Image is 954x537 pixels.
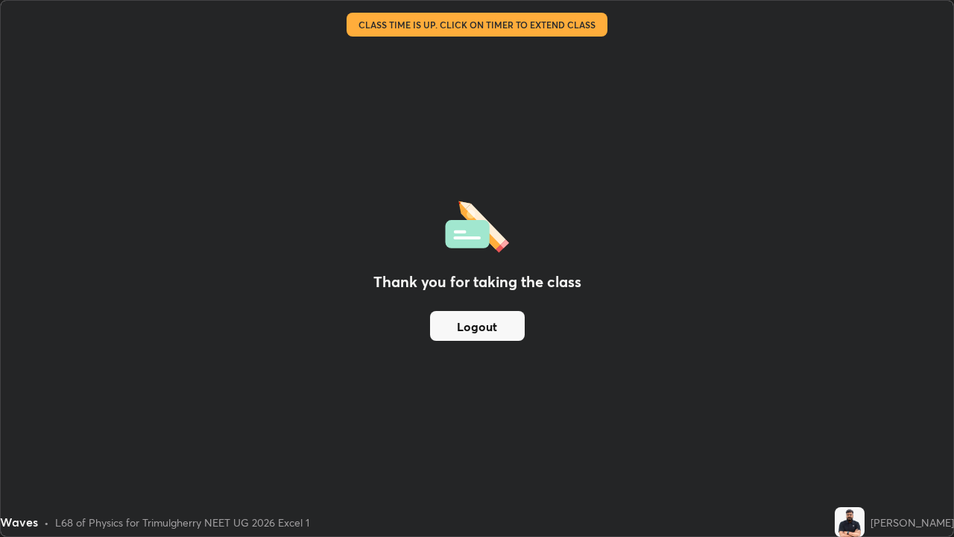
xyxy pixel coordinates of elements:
div: [PERSON_NAME] [871,515,954,530]
img: offlineFeedback.1438e8b3.svg [445,196,509,253]
div: L68 of Physics for Trimulgherry NEET UG 2026 Excel 1 [55,515,309,530]
h2: Thank you for taking the class [373,271,581,293]
div: • [44,515,49,530]
button: Logout [430,311,525,341]
img: 38102e3ad2b64297ba2af14703d2df29.jpg [835,507,865,537]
